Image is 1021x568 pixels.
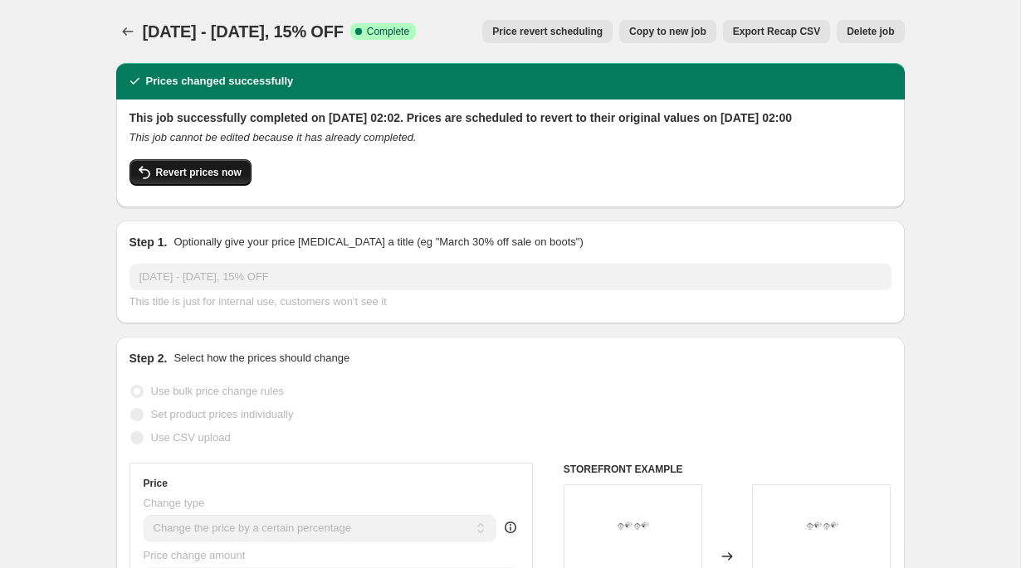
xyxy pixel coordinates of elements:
span: Copy to new job [629,25,706,38]
button: Revert prices now [129,159,252,186]
button: Delete job [837,20,904,43]
button: Price change jobs [116,20,139,43]
button: Export Recap CSV [723,20,830,43]
h2: Step 1. [129,234,168,250]
span: Revert prices now [156,166,242,179]
p: Optionally give your price [MEDICAL_DATA] a title (eg "March 30% off sale on boots") [173,234,583,250]
span: This title is just for internal use, customers won't see it [129,295,387,308]
span: Set product prices individually [151,408,294,420]
div: help [502,519,519,536]
span: Price revert scheduling [492,25,603,38]
i: This job cannot be edited because it has already completed. [129,131,417,143]
span: Change type [144,497,205,509]
img: BigBubbleEarringsSilver_NOMOREaccessories_53754dbf-6dd8-41cc-b7ca-2871a0ac7779-478980_80x.jpg [599,493,666,560]
input: 30% off holiday sale [129,264,892,290]
span: Delete job [847,25,894,38]
h2: Step 2. [129,350,168,367]
button: Price revert scheduling [482,20,613,43]
h3: Price [144,477,168,490]
span: Use CSV upload [151,431,231,444]
span: Export Recap CSV [733,25,820,38]
span: [DATE] - [DATE], 15% OFF [143,22,344,41]
h6: STOREFRONT EXAMPLE [564,463,892,476]
button: Copy to new job [619,20,716,43]
span: Complete [367,25,409,38]
p: Select how the prices should change [173,350,349,367]
span: Price change amount [144,549,246,561]
img: BigBubbleEarringsSilver_NOMOREaccessories_53754dbf-6dd8-41cc-b7ca-2871a0ac7779-478980_80x.jpg [789,493,855,560]
span: Use bulk price change rules [151,385,284,397]
h2: This job successfully completed on [DATE] 02:02. Prices are scheduled to revert to their original... [129,109,892,126]
h2: Prices changed successfully [146,73,294,90]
